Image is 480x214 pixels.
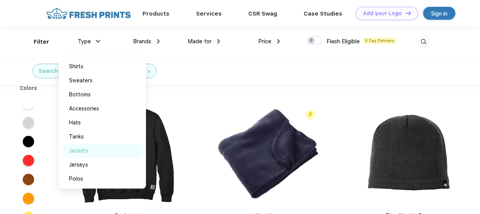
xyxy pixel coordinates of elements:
[69,63,83,71] div: Shirts
[69,147,88,155] div: Jackets
[363,10,402,17] div: Add your Logo
[326,38,360,45] span: Flash Eligible
[157,39,160,44] img: dropdown.png
[363,37,397,44] span: 5 Day Delivery
[69,161,88,169] div: Jerseys
[96,40,100,42] img: dropdown.png
[305,110,315,120] img: flash_active_toggle.svg
[133,38,151,45] span: Brands
[78,38,91,45] span: Type
[69,91,91,99] div: Bottoms
[431,9,447,18] div: Sign in
[44,7,133,20] img: fo%20logo%202.webp
[417,36,430,48] img: desktop_search.svg
[14,84,43,92] div: Colors
[69,119,81,127] div: Hats
[69,175,83,183] div: Polos
[188,38,212,45] span: Made for
[39,67,101,75] div: Search: Fall-Essentials
[69,133,84,141] div: Tanks
[277,39,280,44] img: dropdown.png
[148,70,151,73] img: filter_cancel.svg
[218,103,318,204] img: func=resize&h=266
[406,11,411,15] img: DT
[359,103,460,204] img: func=resize&h=266
[34,38,49,46] div: Filter
[143,10,169,17] a: Products
[258,38,271,45] span: Price
[69,77,93,85] div: Sweaters
[69,105,99,113] div: Accessories
[423,7,455,20] a: Sign in
[217,39,220,44] img: dropdown.png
